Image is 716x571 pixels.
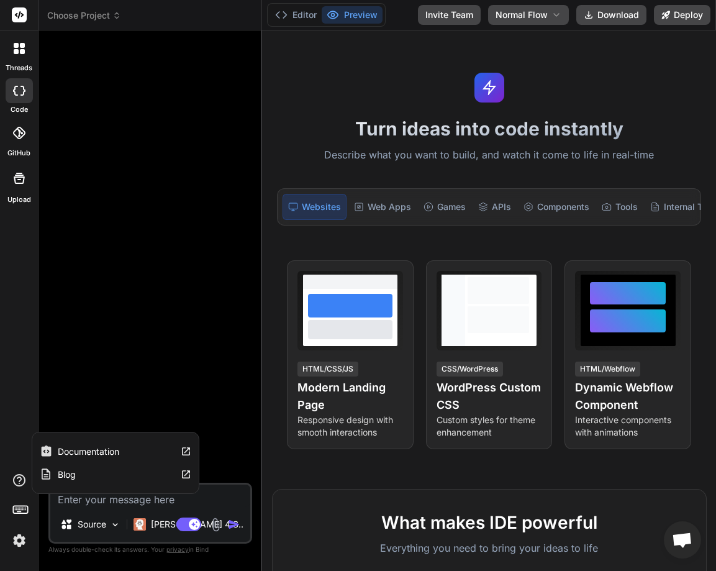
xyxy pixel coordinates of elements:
[209,518,223,532] img: attachment
[519,194,594,220] div: Components
[437,414,542,439] p: Custom styles for theme enhancement
[48,544,252,555] p: Always double-check its answers. Your in Bind
[7,194,31,205] label: Upload
[9,530,30,551] img: settings
[110,519,120,530] img: Pick Models
[575,379,681,414] h4: Dynamic Webflow Component
[488,5,569,25] button: Normal Flow
[6,63,32,73] label: threads
[654,5,710,25] button: Deploy
[418,5,481,25] button: Invite Team
[151,518,243,531] p: [PERSON_NAME] 4 S..
[134,518,146,531] img: Claude 4 Sonnet
[58,445,119,458] label: Documentation
[270,6,322,24] button: Editor
[11,104,28,115] label: code
[32,463,199,486] a: Blog
[58,468,76,481] label: Blog
[270,117,709,140] h1: Turn ideas into code instantly
[7,148,30,158] label: GitHub
[297,379,403,414] h4: Modern Landing Page
[473,194,516,220] div: APIs
[349,194,416,220] div: Web Apps
[575,414,681,439] p: Interactive components with animations
[437,379,542,414] h4: WordPress Custom CSS
[292,541,686,555] p: Everything you need to bring your ideas to life
[292,509,686,536] h2: What makes IDE powerful
[297,414,403,439] p: Responsive design with smooth interactions
[664,521,701,559] a: Open chat
[496,9,548,21] span: Normal Flow
[228,518,240,531] img: icon
[283,194,347,220] div: Websites
[297,362,358,377] div: HTML/CSS/JS
[419,194,471,220] div: Games
[597,194,643,220] div: Tools
[32,440,199,463] a: Documentation
[322,6,383,24] button: Preview
[437,362,503,377] div: CSS/WordPress
[575,362,640,377] div: HTML/Webflow
[166,546,189,553] span: privacy
[47,9,121,22] span: Choose Project
[270,147,709,163] p: Describe what you want to build, and watch it come to life in real-time
[576,5,646,25] button: Download
[78,518,106,531] p: Source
